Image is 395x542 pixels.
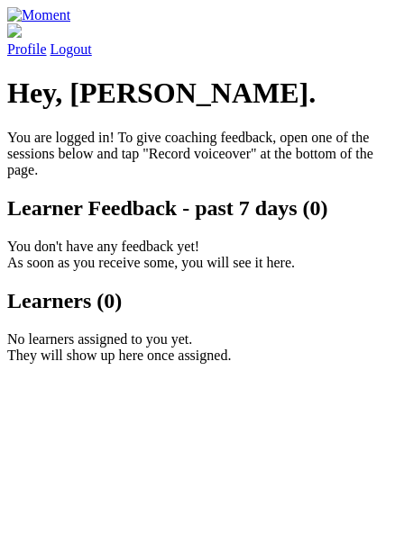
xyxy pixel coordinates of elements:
h1: Hey, [PERSON_NAME]. [7,77,388,110]
h2: Learners (0) [7,289,388,313]
img: Moment [7,7,70,23]
h2: Learner Feedback - past 7 days (0) [7,196,388,221]
p: You don't have any feedback yet! As soon as you receive some, you will see it here. [7,239,388,271]
p: You are logged in! To give coaching feedback, open one of the sessions below and tap "Record voic... [7,130,388,178]
a: Logout [51,41,92,57]
img: default_avatar-b4e2223d03051bc43aaaccfb402a43260a3f17acc7fafc1603fdf008d6cba3c9.png [7,23,22,38]
p: No learners assigned to you yet. They will show up here once assigned. [7,331,388,364]
a: Profile [7,23,388,57]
